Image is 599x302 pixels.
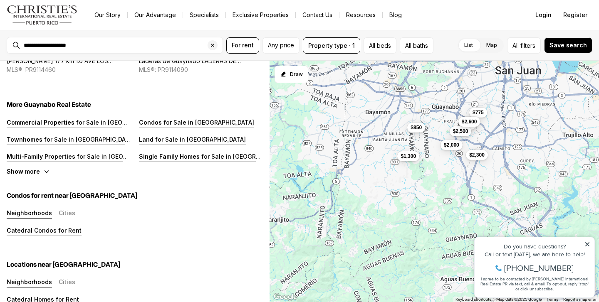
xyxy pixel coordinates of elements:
span: filters [520,41,535,50]
a: Blog [383,9,408,21]
span: $850 [411,124,422,131]
a: Multi-Family Properties for Sale in [GEOGRAPHIC_DATA] [7,153,168,160]
p: Commercial Properties [7,119,74,126]
button: For rent [226,37,259,54]
span: $775 [473,109,484,116]
span: Register [563,12,587,18]
button: $850 [407,123,425,133]
button: Contact Us [296,9,339,21]
a: Laderas de Guaynabo LADERAS DE GUAYNABO #H501, GUAYNABO PR, 00969 [139,57,263,64]
p: for Sale in [GEOGRAPHIC_DATA] [200,153,292,160]
p: Condos for Rent [32,227,82,234]
a: Commercial Properties for Sale in [GEOGRAPHIC_DATA] [7,119,167,126]
button: All baths [400,37,433,54]
button: Allfilters [507,37,541,54]
p: for Sale in [GEOGRAPHIC_DATA] [162,119,254,126]
p: for Sale in [GEOGRAPHIC_DATA] [153,136,246,143]
button: Any price [262,37,299,54]
button: Cities [59,210,75,219]
span: $2,000 [444,142,459,148]
a: Catedral Condos for Rent [7,227,82,234]
button: $775 [469,108,487,118]
span: Save search [549,42,587,49]
p: Townhomes [7,136,42,143]
a: Exclusive Properties [226,9,295,21]
button: $2,300 [454,120,476,130]
button: Clear search input [208,37,223,53]
button: Save search [544,37,592,53]
button: Login [530,7,557,23]
a: Resources [339,9,382,21]
span: $2,600 [462,118,477,125]
span: $1,300 [401,153,416,160]
span: All [512,41,519,50]
a: Specialists [183,9,225,21]
button: Cities [59,279,75,287]
span: Login [535,12,552,18]
a: Our Story [88,9,127,21]
span: For rent [232,42,254,49]
div: Call or text [DATE], we are here to help! [9,27,120,32]
p: Land [139,136,153,143]
button: $2,300 [466,150,488,160]
button: Property type · 1 [303,37,360,54]
span: Any price [268,42,294,49]
div: Do you have questions? [9,19,120,25]
label: Map [480,38,504,53]
button: $2,600 [458,117,480,127]
button: Neighborhoods [7,279,52,287]
p: Condos [139,119,162,126]
p: Multi-Family Properties [7,153,75,160]
span: $2,300 [458,121,473,128]
a: Land for Sale in [GEOGRAPHIC_DATA] [139,136,246,143]
p: for Sale in [GEOGRAPHIC_DATA] [42,136,135,143]
p: for Sale in [GEOGRAPHIC_DATA] [74,119,167,126]
button: Show more [7,168,50,175]
span: $2,300 [469,152,485,158]
a: Single Family Homes for Sale in [GEOGRAPHIC_DATA] [139,153,292,160]
button: Neighborhoods [7,210,52,219]
h5: More Guaynabo Real Estate [7,101,263,109]
label: List [458,38,480,53]
p: Single Family Homes [139,153,200,160]
button: All beds [364,37,396,54]
h5: Locations near [GEOGRAPHIC_DATA] [7,260,263,269]
button: $1,300 [397,151,419,161]
h5: Condos for rent near [GEOGRAPHIC_DATA] [7,192,263,200]
button: $2,500 [450,126,472,136]
span: [PHONE_NUMBER] [34,39,104,47]
button: $2,000 [441,140,463,150]
button: Start drawing [275,66,308,83]
span: I agree to be contacted by [PERSON_NAME] International Real Estate PR via text, call & email. To ... [10,51,119,67]
img: logo [7,5,78,25]
button: Register [558,7,592,23]
a: Carr 177 km 1.0 AVE LOS FILTROS #2L, GUAYNABO PR, 00969 [7,57,131,64]
span: $2,500 [453,128,468,135]
p: Catedral [7,227,32,234]
a: Condos for Sale in [GEOGRAPHIC_DATA] [139,119,254,126]
a: Our Advantage [128,9,183,21]
a: Townhomes for Sale in [GEOGRAPHIC_DATA] [7,136,135,143]
p: for Sale in [GEOGRAPHIC_DATA] [75,153,168,160]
